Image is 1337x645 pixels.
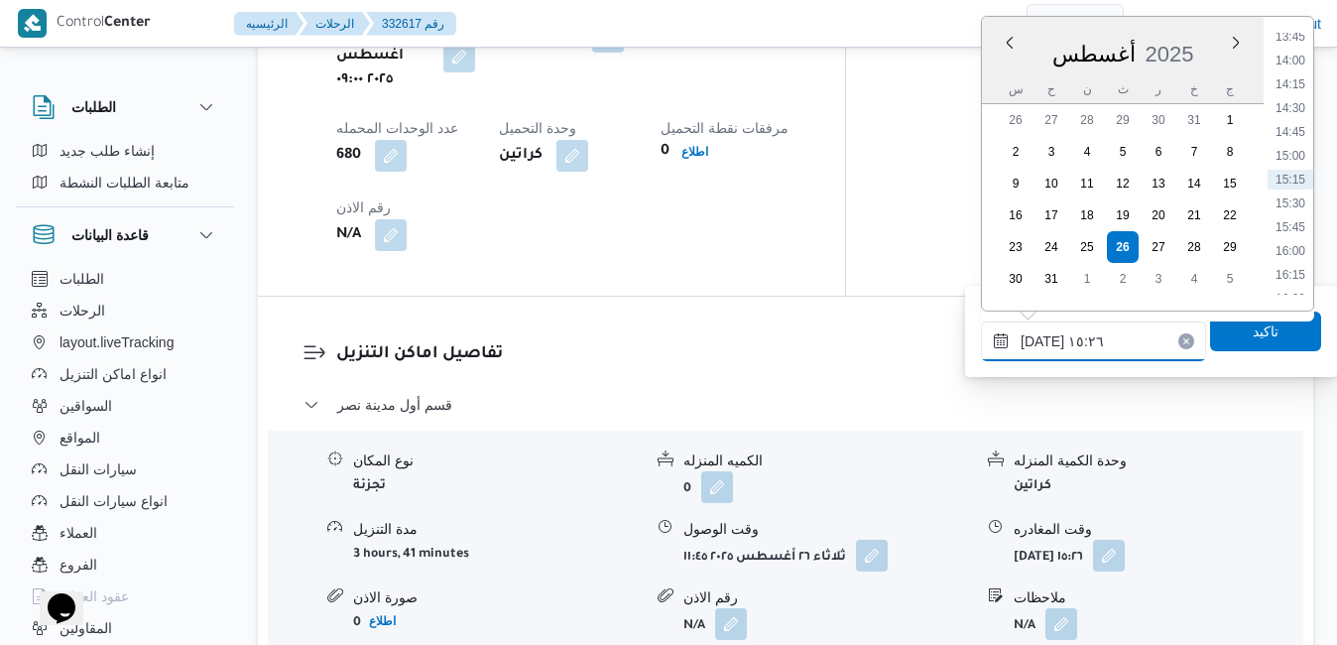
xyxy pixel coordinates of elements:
[1014,551,1083,565] b: [DATE] ١٥:٢٦
[60,362,167,386] span: انواع اماكن التنزيل
[1268,217,1313,237] li: 15:45
[1035,104,1067,136] div: day-27
[71,95,116,119] h3: الطلبات
[1214,263,1246,295] div: day-5
[234,12,304,36] button: الرئيسيه
[1014,587,1302,608] div: ملاحظات
[683,451,972,471] div: الكميه المنزله
[1268,51,1313,70] li: 14:00
[336,144,361,168] b: 680
[1268,98,1313,118] li: 14:30
[1071,263,1103,295] div: day-1
[1146,42,1194,66] span: 2025
[304,393,1269,417] button: قسم أول مدينة نصر
[60,616,112,640] span: المقاولين
[1214,104,1246,136] div: day-1
[1107,104,1139,136] div: day-29
[1253,320,1278,343] span: تاكيد
[1143,263,1174,295] div: day-3
[336,223,361,247] b: N/A
[1014,519,1302,540] div: وقت المغادره
[1071,231,1103,263] div: day-25
[1210,312,1321,351] button: تاكيد
[1107,231,1139,263] div: day-26
[499,120,576,136] span: وحدة التحميل
[24,263,226,295] button: الطلبات
[60,394,112,418] span: السواقين
[60,139,155,163] span: إنشاء طلب جديد
[683,619,705,633] b: N/A
[16,135,234,206] div: الطلبات
[104,16,151,32] b: Center
[1051,41,1137,67] div: Button. Open the month selector. أغسطس is currently selected.
[60,267,104,291] span: الطلبات
[1145,41,1195,67] div: Button. Open the year selector. 2025 is currently selected.
[353,519,642,540] div: مدة التنزيل
[1268,289,1313,309] li: 16:30
[1268,193,1313,213] li: 15:30
[369,614,396,628] b: اطلاع
[361,609,404,633] button: اطلاع
[1000,168,1032,199] div: day-9
[683,551,846,565] b: ثلاثاء ٢٦ أغسطس ٢٠٢٥ ١١:٤٥
[1268,74,1313,94] li: 14:15
[1268,241,1313,261] li: 16:00
[1178,168,1210,199] div: day-14
[1014,479,1051,493] b: كراتين
[24,549,226,580] button: الفروع
[1143,75,1174,103] div: ر
[24,390,226,422] button: السواقين
[1000,136,1032,168] div: day-2
[1002,35,1018,51] button: Previous Month
[24,358,226,390] button: انواع اماكن التنزيل
[1035,263,1067,295] div: day-31
[1071,75,1103,103] div: ن
[1107,199,1139,231] div: day-19
[1268,122,1313,142] li: 14:45
[24,135,226,167] button: إنشاء طلب جديد
[353,451,642,471] div: نوع المكان
[1143,231,1174,263] div: day-27
[24,580,226,612] button: عقود العملاء
[981,322,1206,361] input: Press the down key to enter a popover containing a calendar. Press the escape key to close the po...
[60,426,100,450] span: المواقع
[24,485,226,517] button: انواع سيارات النقل
[1071,168,1103,199] div: day-11
[1000,263,1032,295] div: day-30
[1268,265,1313,285] li: 16:15
[1000,231,1032,263] div: day-23
[1107,75,1139,103] div: ث
[1107,136,1139,168] div: day-5
[353,616,361,630] b: 0
[1014,619,1035,633] b: N/A
[1214,168,1246,199] div: day-15
[1052,42,1136,66] span: أغسطس
[681,145,708,159] b: اطلاع
[1247,4,1329,44] button: Logout
[24,326,226,358] button: layout.liveTracking
[353,479,386,493] b: تجزئة
[683,587,972,608] div: رقم الاذن
[60,457,137,481] span: سيارات النقل
[1178,231,1210,263] div: day-28
[1035,231,1067,263] div: day-24
[336,21,429,92] b: ثلاثاء ٢٦ أغسطس ٢٠٢٥ ٠٩:٠٠
[60,330,174,354] span: layout.liveTracking
[1178,75,1210,103] div: خ
[1014,451,1302,471] div: وحدة الكمية المنزله
[32,223,218,247] button: قاعدة البيانات
[336,341,1269,368] h3: تفاصيل اماكن التنزيل
[1278,12,1321,36] span: Logout
[24,167,226,198] button: متابعة الطلبات النشطة
[1035,136,1067,168] div: day-3
[366,12,456,36] button: 332617 رقم
[1143,104,1174,136] div: day-30
[24,517,226,549] button: العملاء
[1178,263,1210,295] div: day-4
[353,548,469,562] b: 3 hours, 41 minutes
[1228,35,1244,51] button: Next month
[1035,75,1067,103] div: ح
[661,140,669,164] b: 0
[1214,136,1246,168] div: day-8
[1035,168,1067,199] div: day-10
